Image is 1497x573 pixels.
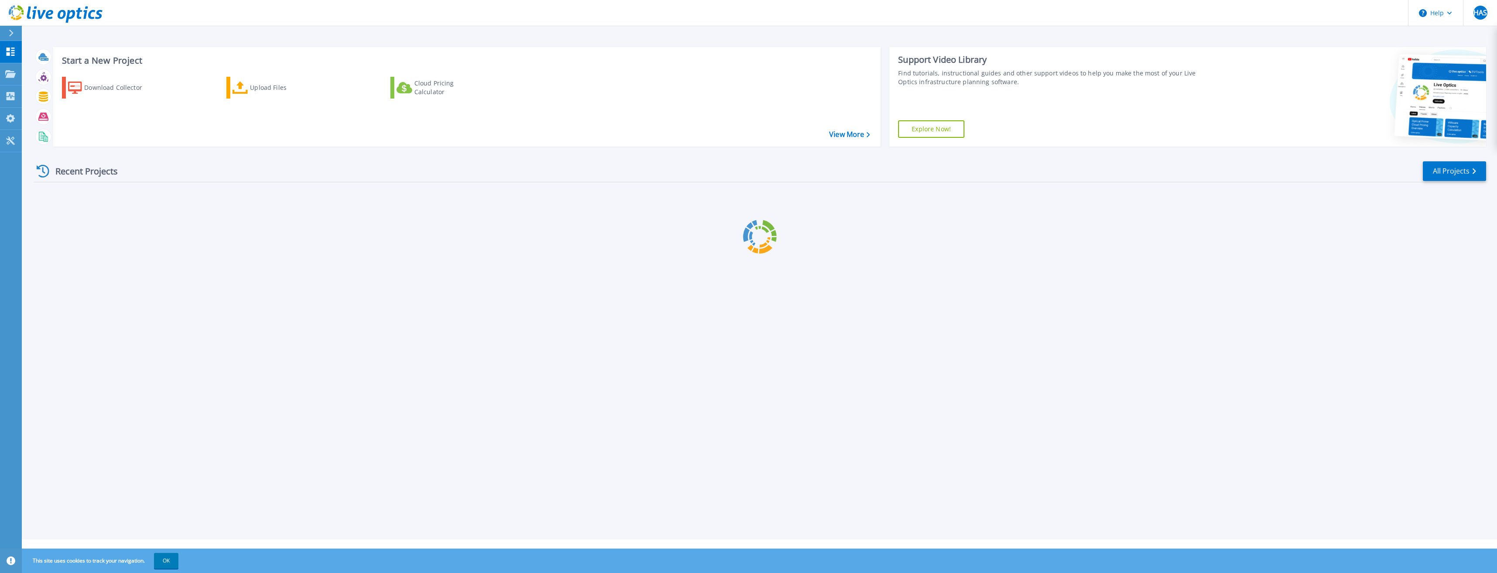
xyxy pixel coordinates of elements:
span: HAS [1473,9,1487,16]
div: Support Video Library [898,54,1210,65]
h3: Start a New Project [62,56,869,65]
a: View More [829,130,870,139]
span: This site uses cookies to track your navigation. [24,553,178,569]
div: Cloud Pricing Calculator [414,79,484,96]
div: Download Collector [84,79,154,96]
div: Recent Projects [34,160,130,182]
a: All Projects [1423,161,1486,181]
a: Download Collector [62,77,159,99]
div: Upload Files [250,79,320,96]
div: Find tutorials, instructional guides and other support videos to help you make the most of your L... [898,69,1210,86]
button: OK [154,553,178,569]
a: Upload Files [226,77,324,99]
a: Explore Now! [898,120,964,138]
a: Cloud Pricing Calculator [390,77,488,99]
